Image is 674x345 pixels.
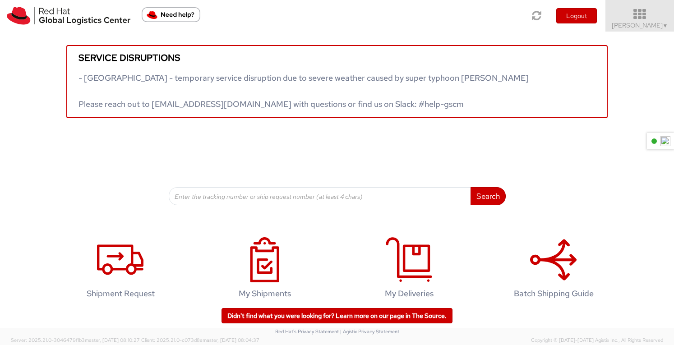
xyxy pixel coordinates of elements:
a: Didn't find what you were looking for? Learn more on our page in The Source. [222,308,452,323]
a: My Shipments [197,228,332,312]
span: master, [DATE] 08:10:27 [85,337,140,343]
span: Server: 2025.21.0-3046479f1b3 [11,337,140,343]
a: Batch Shipping Guide [486,228,621,312]
span: - [GEOGRAPHIC_DATA] - temporary service disruption due to severe weather caused by super typhoon ... [78,73,529,109]
img: rh-logistics-00dfa346123c4ec078e1.svg [7,7,130,25]
span: Copyright © [DATE]-[DATE] Agistix Inc., All Rights Reserved [531,337,663,344]
span: Client: 2025.21.0-c073d8a [141,337,259,343]
input: Enter the tracking number or ship request number (at least 4 chars) [169,187,471,205]
a: Red Hat's Privacy Statement [275,328,339,335]
span: master, [DATE] 08:04:37 [203,337,259,343]
a: My Deliveries [342,228,477,312]
a: Service disruptions - [GEOGRAPHIC_DATA] - temporary service disruption due to severe weather caus... [66,45,608,118]
h5: Service disruptions [78,53,596,63]
h4: My Shipments [207,289,323,298]
span: ▼ [663,22,668,29]
button: Need help? [142,7,200,22]
h4: Shipment Request [62,289,179,298]
span: [PERSON_NAME] [612,21,668,29]
h4: My Deliveries [351,289,467,298]
h4: Batch Shipping Guide [495,289,612,298]
a: Shipment Request [53,228,188,312]
button: Search [471,187,506,205]
button: Logout [556,8,597,23]
a: | Agistix Privacy Statement [340,328,399,335]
